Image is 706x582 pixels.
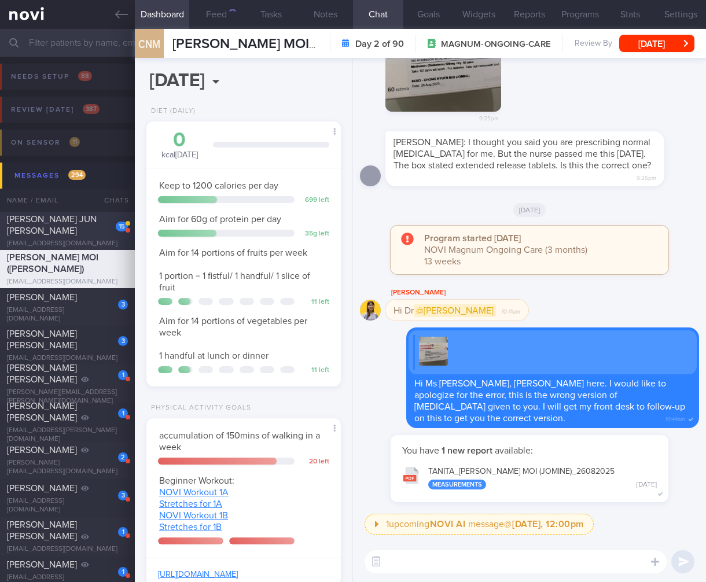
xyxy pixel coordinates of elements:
div: [PERSON_NAME] [385,286,563,300]
div: 1 [118,527,128,537]
button: 1upcomingNOVI AI message@[DATE], 12:00pm [365,514,594,535]
span: [PERSON_NAME]: I thought you said you are prescribing normal [MEDICAL_DATA] for me. But the nurse... [394,138,651,170]
span: Hi Dr [394,304,496,317]
strong: Program started [DATE] [424,234,521,243]
div: 11 left [300,298,329,307]
span: 9:25pm [479,112,499,123]
div: [DATE] [637,481,657,489]
span: 88 [78,71,92,81]
a: Stretches for 1B [159,522,222,532]
button: TANITA_[PERSON_NAME] MOI (JOMINE)_26082025 Measurements [DATE] [396,459,663,496]
div: Chats [89,189,135,212]
span: Hi Ms [PERSON_NAME], [PERSON_NAME] here. I would like to apologize for the error, this is the wro... [414,379,685,423]
strong: Day 2 of 90 [355,38,404,50]
a: [URL][DOMAIN_NAME] [158,570,238,579]
span: accumulation of 150mins of walking in a week [159,431,320,452]
div: CNM [132,22,167,67]
div: 2 [118,452,128,462]
div: TANITA_ [PERSON_NAME] MOI (JOMINE)_ 26082025 [428,467,657,490]
span: [PERSON_NAME] [PERSON_NAME] [7,329,77,350]
span: 11 [69,137,80,147]
div: 3 [118,300,128,310]
span: [PERSON_NAME] MOI ([PERSON_NAME]) [172,37,428,51]
div: 3 [118,336,128,346]
span: Keep to 1200 calories per day [159,181,278,190]
div: kcal [DATE] [158,130,201,161]
div: 1 [118,370,128,380]
span: 294 [68,170,86,180]
span: [PERSON_NAME] [PERSON_NAME] [7,363,77,384]
div: [EMAIL_ADDRESS][DOMAIN_NAME] [7,497,128,514]
div: [EMAIL_ADDRESS][PERSON_NAME][DOMAIN_NAME] [7,426,128,444]
div: 699 left [300,196,329,205]
span: [PERSON_NAME] JUN [PERSON_NAME] [7,215,97,235]
span: [PERSON_NAME] [7,293,77,302]
strong: [DATE], 12:00pm [512,520,584,529]
span: [DATE] [513,203,546,217]
div: Diet (Daily) [146,107,196,116]
span: 1 portion = 1 fistful/ 1 handful/ 1 slice of fruit [159,271,310,292]
img: Replying to photo by [419,337,448,366]
div: 0 [158,130,201,150]
span: Review By [575,39,612,49]
span: 10:44am [665,412,685,423]
span: 10:41am [502,305,520,316]
span: Aim for 14 portions of vegetables per week [159,316,307,337]
span: [PERSON_NAME] [7,484,77,493]
strong: 1 new report [439,446,495,455]
div: [EMAIL_ADDRESS][DOMAIN_NAME] [7,306,128,323]
div: Messages [12,168,89,183]
div: 35 g left [300,230,329,238]
span: 1 handful at lunch or dinner [159,351,269,360]
a: NOVI Workout 1A [159,488,229,497]
strong: NOVI AI [430,520,466,529]
div: 20 left [300,458,329,466]
div: Measurements [428,480,486,489]
div: On sensor [8,135,83,150]
div: [EMAIL_ADDRESS][DOMAIN_NAME] [7,278,128,286]
span: NOVI Magnum Ongoing Care (3 months) [424,245,587,255]
span: [PERSON_NAME] [PERSON_NAME] [7,520,77,541]
div: [PERSON_NAME][EMAIL_ADDRESS][DOMAIN_NAME] [7,459,128,476]
span: 13 weeks [424,257,461,266]
a: Stretches for 1A [159,499,222,509]
span: [PERSON_NAME] [7,560,77,569]
span: Aim for 14 portions of fruits per week [159,248,307,257]
div: [PERSON_NAME][EMAIL_ADDRESS][PERSON_NAME][DOMAIN_NAME] [7,388,128,406]
div: Needs setup [8,69,95,84]
span: [PERSON_NAME] [7,445,77,455]
div: Physical Activity Goals [146,404,251,412]
button: [DATE] [619,35,694,52]
a: NOVI Workout 1B [159,511,228,520]
div: 15 [116,222,128,231]
div: [EMAIL_ADDRESS][DOMAIN_NAME] [7,354,128,363]
span: @[PERSON_NAME] [414,304,496,317]
span: Beginner Workout: [159,476,234,485]
div: 11 left [300,366,329,375]
div: 1 [118,408,128,418]
div: 3 [118,491,128,500]
span: MAGNUM-ONGOING-CARE [441,39,551,50]
div: Review [DATE] [8,102,102,117]
span: [PERSON_NAME] MOI ([PERSON_NAME]) [7,253,98,274]
span: 9:26pm [637,171,656,182]
span: Aim for 60g of protein per day [159,215,281,224]
span: 387 [83,104,100,114]
div: [EMAIL_ADDRESS][DOMAIN_NAME] [7,240,128,248]
div: [EMAIL_ADDRESS][DOMAIN_NAME] [7,545,128,554]
span: [PERSON_NAME] [PERSON_NAME] [7,401,77,422]
div: 1 [118,567,128,577]
p: You have available: [402,445,657,456]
